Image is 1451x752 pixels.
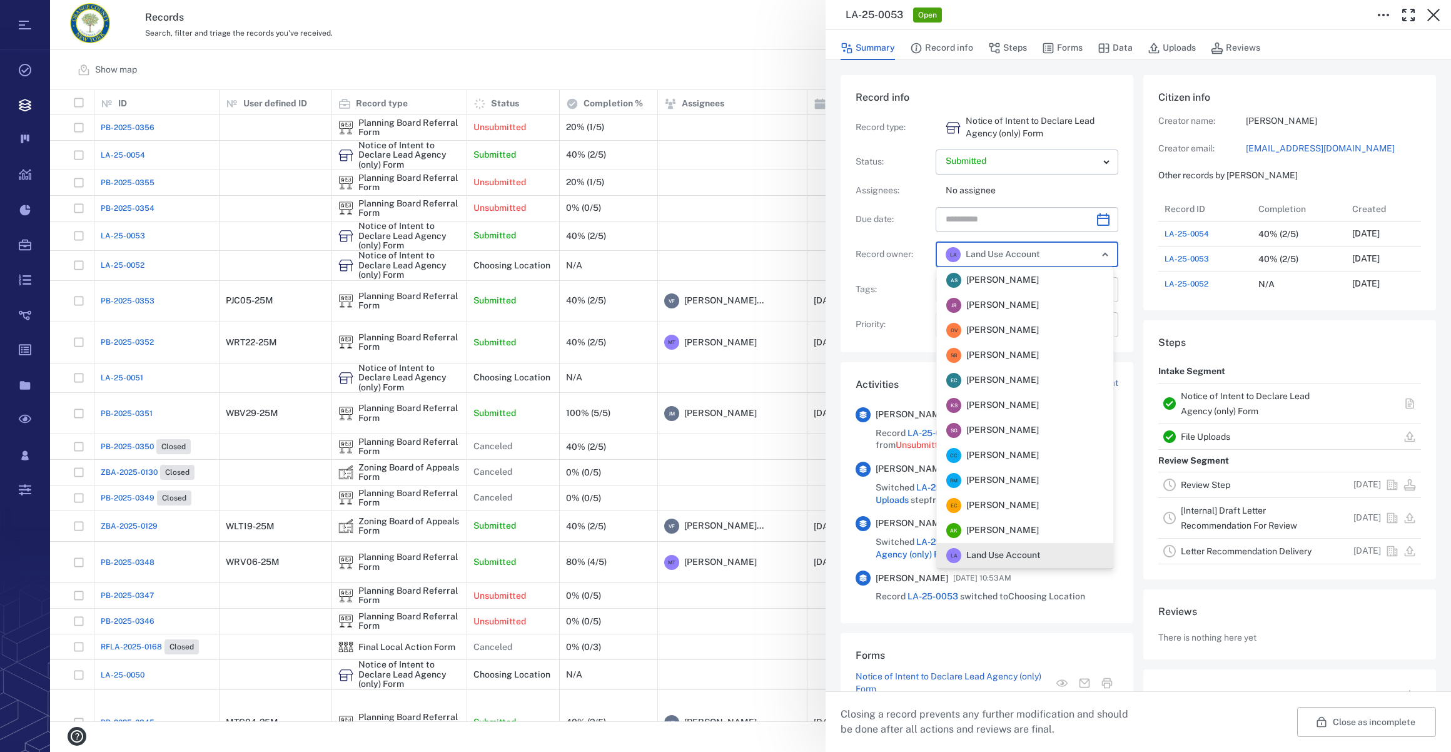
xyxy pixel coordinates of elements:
a: LA-25-0054 [1165,228,1209,240]
div: A K [946,523,961,538]
p: Tags : [856,283,931,296]
button: Choose date [1091,207,1116,232]
a: Review Step [1181,480,1230,490]
p: [PERSON_NAME] [1246,115,1421,128]
a: LA-25-0053 [908,428,958,438]
h6: Uploads [1158,688,1197,703]
p: Submitted [946,155,1098,168]
button: Print form [1096,672,1118,694]
div: Completion [1258,191,1306,226]
span: [PERSON_NAME] [876,463,948,475]
span: [PERSON_NAME] [966,450,1039,462]
div: A S [946,273,961,288]
div: N/A [1258,280,1275,289]
a: LA-25-0053 / File Uploads [876,482,989,505]
p: Record type : [856,121,931,134]
h6: Activities [856,377,899,392]
span: Switched step from to [876,536,1118,561]
span: [PERSON_NAME] [966,500,1039,512]
button: Data [1098,36,1133,60]
span: [PERSON_NAME] [966,525,1039,537]
a: LA-25-0053 [908,591,958,601]
div: S G [946,423,961,438]
div: Record ID [1165,191,1205,226]
h6: Reviews [1158,604,1421,619]
p: [DATE] [1353,479,1381,491]
span: [PERSON_NAME] [876,572,948,585]
button: View form in the step [1051,672,1073,694]
p: Status : [856,156,931,168]
span: [PERSON_NAME] [966,350,1039,362]
p: [DATE] [1352,253,1380,265]
p: Notice of Intent to Declare Lead Agency (only) Form [966,115,1118,140]
div: Completion [1252,196,1346,221]
div: ActivitiesLeave comment[PERSON_NAME][DATE] 11:10AMRecord LA-25-0053 switched fromUnsubmittedtoSub... [841,362,1133,633]
p: Closing a record prevents any further modification and should be done after all actions and revie... [841,707,1138,737]
div: J R [946,298,961,313]
span: Land Use Account [966,248,1040,261]
a: LA-25-0052 [1165,278,1208,290]
span: Switched step from to [876,482,1118,506]
div: O V [946,323,961,338]
p: Creator email: [1158,143,1246,155]
button: Summary [841,36,895,60]
div: Created [1352,191,1386,226]
button: Close [1421,3,1446,28]
span: [PERSON_NAME] [966,325,1039,337]
p: [DATE] [1353,512,1381,524]
span: Record switched from to [876,427,1118,452]
button: Close as incomplete [1297,707,1436,737]
a: Notice of Intent to Declare Lead Agency (only) Form [1181,391,1310,416]
div: 40% (2/5) [1258,230,1298,239]
div: StepsIntake SegmentNotice of Intent to Declare Lead Agency (only) FormFile UploadsReview SegmentR... [1143,320,1436,589]
div: 40% (2/5) [1258,255,1298,264]
div: R M [946,473,961,488]
span: [PERSON_NAME] [966,475,1039,487]
div: C C [946,448,961,463]
a: LA-25-0053 / Notice of Intent to Declare Lead Agency (only) Form [876,537,1106,559]
span: Choosing Location [1008,591,1085,601]
div: E C [946,498,961,513]
div: Citizen infoCreator name:[PERSON_NAME]Creator email:[EMAIL_ADDRESS][DOMAIN_NAME]Other records by ... [1143,75,1436,320]
div: ReviewsThere is nothing here yet [1143,589,1436,669]
span: [PERSON_NAME] [966,425,1039,437]
button: Steps [988,36,1027,60]
div: L A [946,548,961,563]
p: Intake Segment [1158,360,1225,383]
a: LA-25-0053 [1165,253,1209,265]
span: Record switched to [876,591,1085,603]
span: [PERSON_NAME] [966,375,1039,387]
button: Uploads [1148,36,1196,60]
button: Close [1096,246,1114,263]
div: L A [946,247,961,262]
button: Mail form [1073,672,1096,694]
p: [DATE] [1353,545,1381,557]
span: [PERSON_NAME] [966,275,1039,287]
button: Reviews [1211,36,1260,60]
p: Priority : [856,318,931,331]
h6: Citizen info [1158,90,1421,105]
a: [Internal] Draft Letter Recommendation For Review [1181,506,1297,531]
p: Other records by [PERSON_NAME] [1158,170,1421,182]
span: Open [916,10,939,21]
p: Creator name: [1158,115,1246,128]
p: Assignees : [856,185,931,197]
button: Forms [1042,36,1083,60]
span: Land Use Account [966,550,1041,562]
a: Letter Recommendation Delivery [1181,546,1312,556]
div: S B [946,348,961,363]
h3: LA-25-0053 [846,8,903,23]
a: File Uploads [1181,432,1230,442]
p: Record owner : [856,248,931,261]
span: [PERSON_NAME] [876,409,948,421]
div: Record infoRecord type:Notice of Intent to Declare Lead Agency (only) FormStatus:Assignees:No ass... [841,75,1133,362]
span: [PERSON_NAME] [876,517,948,530]
button: Toggle Fullscreen [1396,3,1421,28]
p: There is nothing here yet [1158,632,1256,644]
